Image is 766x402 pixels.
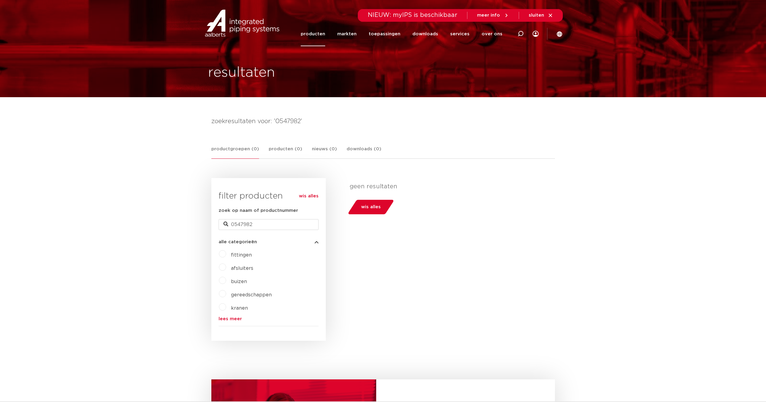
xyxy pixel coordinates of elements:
a: meer info [477,13,509,18]
a: nieuws (0) [312,145,337,158]
a: services [450,22,470,46]
button: alle categorieën [219,240,319,244]
a: buizen [231,279,247,284]
a: wis alles [299,193,319,200]
a: fittingen [231,253,252,257]
input: zoeken [219,219,319,230]
a: producten [301,22,325,46]
a: kranen [231,306,248,311]
span: meer info [477,13,500,18]
p: geen resultaten [350,183,550,190]
a: over ons [482,22,502,46]
a: markten [337,22,357,46]
a: lees meer [219,317,319,321]
a: gereedschappen [231,292,272,297]
span: alle categorieën [219,240,257,244]
a: afsluiters [231,266,253,271]
nav: Menu [301,22,502,46]
span: sluiten [529,13,544,18]
div: my IPS [533,22,539,46]
h1: resultaten [208,63,275,82]
a: productgroepen (0) [211,145,259,159]
a: downloads [412,22,438,46]
a: producten (0) [269,145,302,158]
label: zoek op naam of productnummer [219,207,298,214]
a: downloads (0) [347,145,381,158]
span: NIEUW: myIPS is beschikbaar [368,12,457,18]
h4: zoekresultaten voor: '0547982' [211,116,555,126]
span: wis alles [361,202,381,212]
a: toepassingen [369,22,400,46]
h3: filter producten [219,190,319,202]
a: sluiten [529,13,553,18]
